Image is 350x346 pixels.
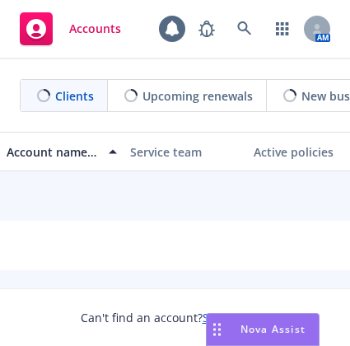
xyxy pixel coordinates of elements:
a: Search for it [203,310,270,325]
div: Account name, DBA [7,143,99,161]
a: Switch app [266,12,299,45]
a: Report a Bug [190,12,223,45]
a: Accounts [13,6,128,52]
span: Clients [55,87,94,105]
span: Upcoming renewals [142,87,253,105]
span: Accounts [69,22,121,35]
div: Service team [130,143,240,161]
a: Search [228,12,261,45]
div: Drag to move [207,314,227,345]
button: Service team [124,132,247,171]
span: Can't find an account? [81,309,270,326]
span: Nova Assist [240,322,306,336]
button: Nova Assist [206,313,320,346]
